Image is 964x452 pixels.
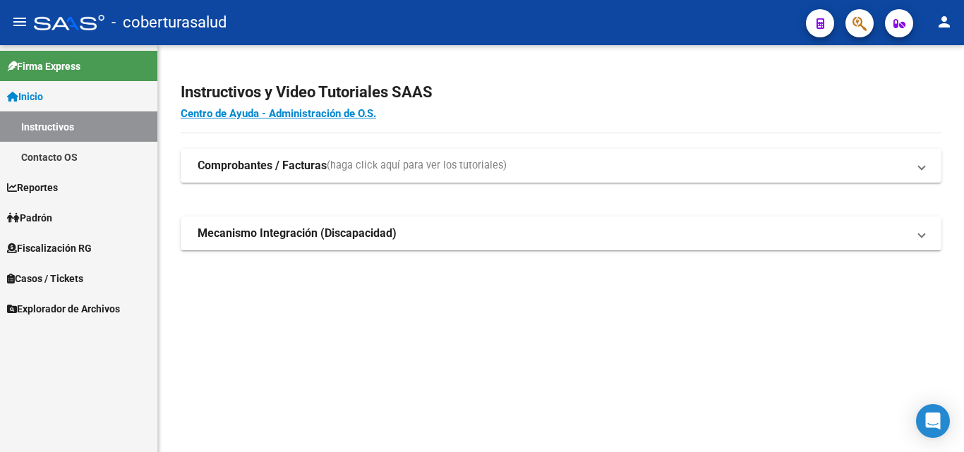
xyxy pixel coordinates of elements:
[7,59,80,74] span: Firma Express
[327,158,507,173] span: (haga click aquí para ver los tutoriales)
[7,180,58,195] span: Reportes
[7,89,43,104] span: Inicio
[916,404,950,438] div: Open Intercom Messenger
[181,79,941,106] h2: Instructivos y Video Tutoriales SAAS
[936,13,953,30] mat-icon: person
[181,107,376,120] a: Centro de Ayuda - Administración de O.S.
[11,13,28,30] mat-icon: menu
[198,158,327,173] strong: Comprobantes / Facturas
[181,149,941,183] mat-expansion-panel-header: Comprobantes / Facturas(haga click aquí para ver los tutoriales)
[112,7,227,38] span: - coberturasalud
[181,216,941,250] mat-expansion-panel-header: Mecanismo Integración (Discapacidad)
[7,301,120,317] span: Explorador de Archivos
[198,226,397,241] strong: Mecanismo Integración (Discapacidad)
[7,271,83,286] span: Casos / Tickets
[7,240,92,256] span: Fiscalización RG
[7,210,52,226] span: Padrón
